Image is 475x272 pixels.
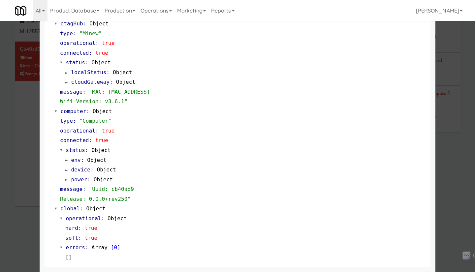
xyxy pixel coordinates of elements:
span: Object [93,108,112,114]
span: : [85,147,88,153]
span: : [95,40,99,46]
span: : [110,79,113,85]
span: type [60,118,73,124]
span: true [102,128,115,134]
span: connected [60,137,89,143]
span: "MAC: [MAC_ADDRESS] Wifi Version: v3.6.1" [60,89,150,105]
span: type [60,30,73,37]
span: Object [108,215,127,222]
span: message [60,89,82,95]
span: : [80,205,83,212]
span: : [78,225,81,231]
span: Array [91,244,108,251]
span: [ [111,244,114,251]
span: : [89,50,92,56]
span: : [83,20,86,27]
span: Object [91,59,111,66]
span: connected [60,50,89,56]
span: : [82,186,86,192]
span: : [78,235,81,241]
span: "Uuid: cb40ad9 Release: 0.0.0+rev250" [60,186,134,202]
span: : [86,108,89,114]
span: global [61,205,80,212]
span: cloudGateway [71,79,110,85]
span: true [84,235,97,241]
span: true [95,137,108,143]
span: power [71,176,87,183]
span: message [60,186,82,192]
span: true [95,50,108,56]
span: : [82,89,86,95]
span: : [85,59,88,66]
span: true [102,40,115,46]
span: 0 [114,244,117,251]
span: operational [60,40,95,46]
span: : [73,118,76,124]
span: Object [91,147,111,153]
img: Micromart [15,5,26,16]
span: localStatus [71,69,107,76]
span: : [95,128,99,134]
span: Object [86,205,105,212]
span: : [73,30,76,37]
span: "Computer" [79,118,111,124]
span: Object [87,157,106,163]
span: "Minew" [79,30,102,37]
span: device [71,166,90,173]
span: etagHub [61,20,83,27]
span: operational [60,128,95,134]
span: Object [94,176,113,183]
span: : [89,137,92,143]
span: : [87,176,90,183]
span: hard [65,225,78,231]
span: Object [89,20,109,27]
span: true [84,225,97,231]
span: : [101,215,105,222]
span: status [66,147,85,153]
span: env [71,157,81,163]
span: errors [66,244,85,251]
span: ] [117,244,120,251]
span: : [85,244,88,251]
span: : [107,69,110,76]
span: : [81,157,84,163]
span: Object [116,79,135,85]
span: Object [113,69,132,76]
span: operational [66,215,101,222]
span: : [90,166,94,173]
span: soft [65,235,78,241]
span: status [66,59,85,66]
span: computer [61,108,86,114]
span: Object [97,166,116,173]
